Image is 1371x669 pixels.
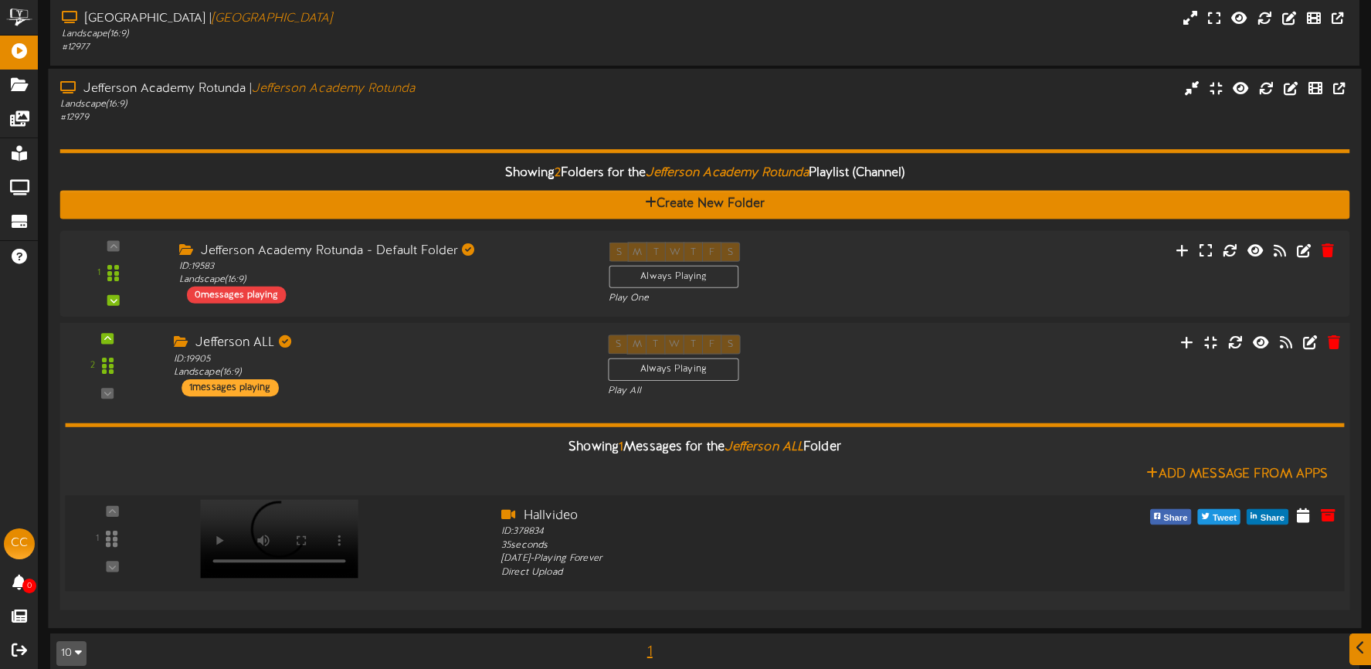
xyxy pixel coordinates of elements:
[609,292,908,305] div: Play One
[182,379,279,396] div: 1 messages playing
[212,12,332,25] i: [GEOGRAPHIC_DATA]
[174,334,585,352] div: Jefferson ALL
[60,190,1350,219] button: Create New Folder
[1150,509,1192,525] button: Share
[646,166,809,180] i: Jefferson Academy Rotunda
[174,352,585,379] div: ID: 19905 Landscape ( 16:9 )
[4,528,35,559] div: CC
[501,566,1016,580] div: Direct Upload
[619,440,623,454] span: 1
[1247,509,1288,525] button: Share
[501,508,1016,525] div: Hallvideo
[60,80,584,98] div: Jefferson Academy Rotunda |
[60,98,584,111] div: Landscape ( 16:9 )
[1210,510,1240,527] span: Tweet
[555,166,561,180] span: 2
[48,157,1361,190] div: Showing Folders for the Playlist (Channel)
[643,644,657,661] span: 1
[609,265,738,287] div: Always Playing
[187,287,286,304] div: 0 messages playing
[1142,465,1332,484] button: Add Message From Apps
[62,41,584,54] div: # 12977
[725,440,803,454] i: Jefferson ALL
[60,111,584,124] div: # 12979
[608,385,910,398] div: Play All
[56,641,87,666] button: 10
[501,525,1016,552] div: ID: 378834 35 seconds
[1160,510,1190,527] span: Share
[179,242,586,260] div: Jefferson Academy Rotunda - Default Folder
[1198,509,1240,525] button: Tweet
[62,28,584,41] div: Landscape ( 16:9 )
[53,431,1356,464] div: Showing Messages for the Folder
[22,579,36,593] span: 0
[179,260,586,286] div: ID: 19583 Landscape ( 16:9 )
[608,358,738,382] div: Always Playing
[1257,510,1288,527] span: Share
[252,82,415,96] i: Jefferson Academy Rotunda
[501,552,1016,566] div: [DATE] - Playing Forever
[62,10,584,28] div: [GEOGRAPHIC_DATA] |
